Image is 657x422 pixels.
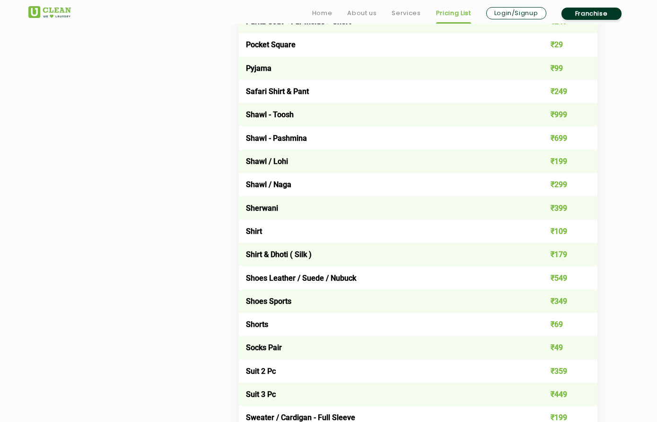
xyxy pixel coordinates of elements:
[526,80,597,103] td: ₹249
[239,313,526,336] td: Shorts
[239,57,526,80] td: Pyjama
[526,173,597,196] td: ₹299
[526,243,597,266] td: ₹179
[347,8,377,19] a: About us
[28,6,71,18] img: UClean Laundry and Dry Cleaning
[526,336,597,359] td: ₹49
[239,220,526,243] td: Shirt
[239,243,526,266] td: Shirt & Dhoti ( Silk )
[239,290,526,313] td: Shoes Sports
[526,33,597,56] td: ₹29
[239,196,526,219] td: Sherwani
[526,220,597,243] td: ₹109
[526,360,597,383] td: ₹359
[436,8,471,19] a: Pricing List
[526,126,597,149] td: ₹699
[526,150,597,173] td: ₹199
[239,126,526,149] td: Shawl - Pashmina
[312,8,333,19] a: Home
[239,266,526,289] td: Shoes Leather / Suede / Nubuck
[239,383,526,406] td: Suit 3 Pc
[239,103,526,126] td: Shawl - Toosh
[526,57,597,80] td: ₹99
[239,336,526,359] td: Socks Pair
[239,173,526,196] td: Shawl / Naga
[526,103,597,126] td: ₹999
[526,266,597,289] td: ₹549
[526,290,597,313] td: ₹349
[526,383,597,406] td: ₹449
[239,80,526,103] td: Safari Shirt & Pant
[239,360,526,383] td: Suit 2 Pc
[486,7,546,19] a: Login/Signup
[239,33,526,56] td: Pocket Square
[526,313,597,336] td: ₹69
[239,150,526,173] td: Shawl / Lohi
[561,8,622,20] a: Franchise
[526,196,597,219] td: ₹399
[392,8,420,19] a: Services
